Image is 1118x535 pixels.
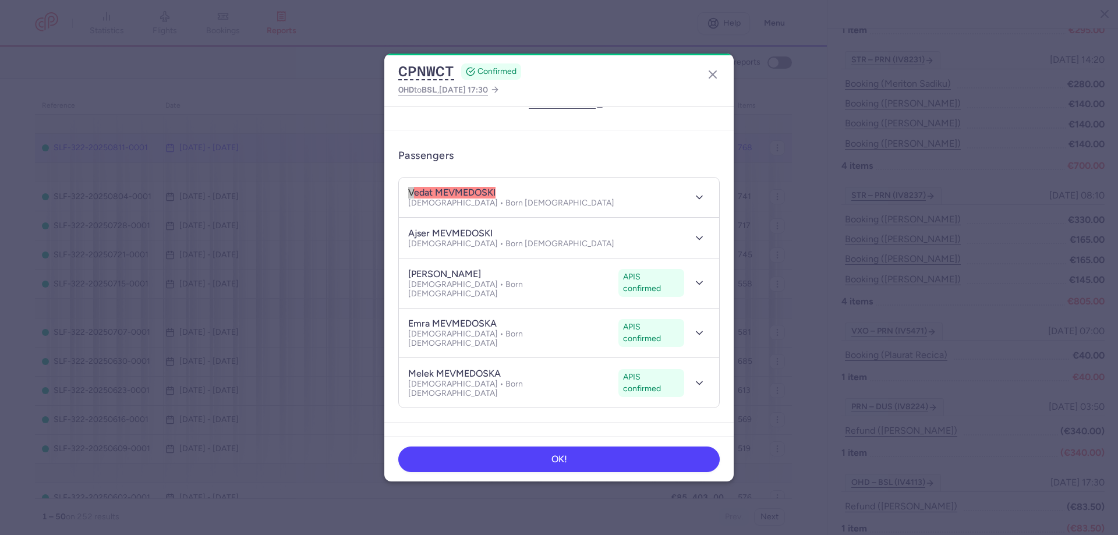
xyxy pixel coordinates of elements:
h4: [PERSON_NAME] [408,268,481,280]
h4: ajser MEVMEDOSKI [408,228,493,239]
span: [DATE] 17:30 [439,85,488,95]
span: APIS confirmed [623,321,680,345]
p: [DEMOGRAPHIC_DATA] • Born [DEMOGRAPHIC_DATA] [408,199,614,208]
span: BSL [422,85,437,94]
a: OHDtoBSL,[DATE] 17:30 [398,83,500,97]
p: [DEMOGRAPHIC_DATA] • Born [DEMOGRAPHIC_DATA] [408,239,614,249]
button: OK! [398,447,720,472]
p: [DEMOGRAPHIC_DATA] • Born [DEMOGRAPHIC_DATA] [408,329,614,348]
p: [DEMOGRAPHIC_DATA] • Born [DEMOGRAPHIC_DATA] [408,380,614,398]
h4: melek MEVMEDOSKA [408,368,501,380]
span: OK! [551,454,567,465]
span: to , [398,83,488,97]
h4: emra MEVMEDOSKA [408,318,497,329]
span: OHD [398,85,414,94]
span: APIS confirmed [623,271,680,295]
h3: Passengers [398,149,454,162]
button: CPNWCT [398,63,454,80]
h4: vedat MEVMEDOSKI [408,187,496,199]
span: CONFIRMED [477,66,516,77]
p: [DEMOGRAPHIC_DATA] • Born [DEMOGRAPHIC_DATA] [408,280,614,299]
span: APIS confirmed [623,371,680,395]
